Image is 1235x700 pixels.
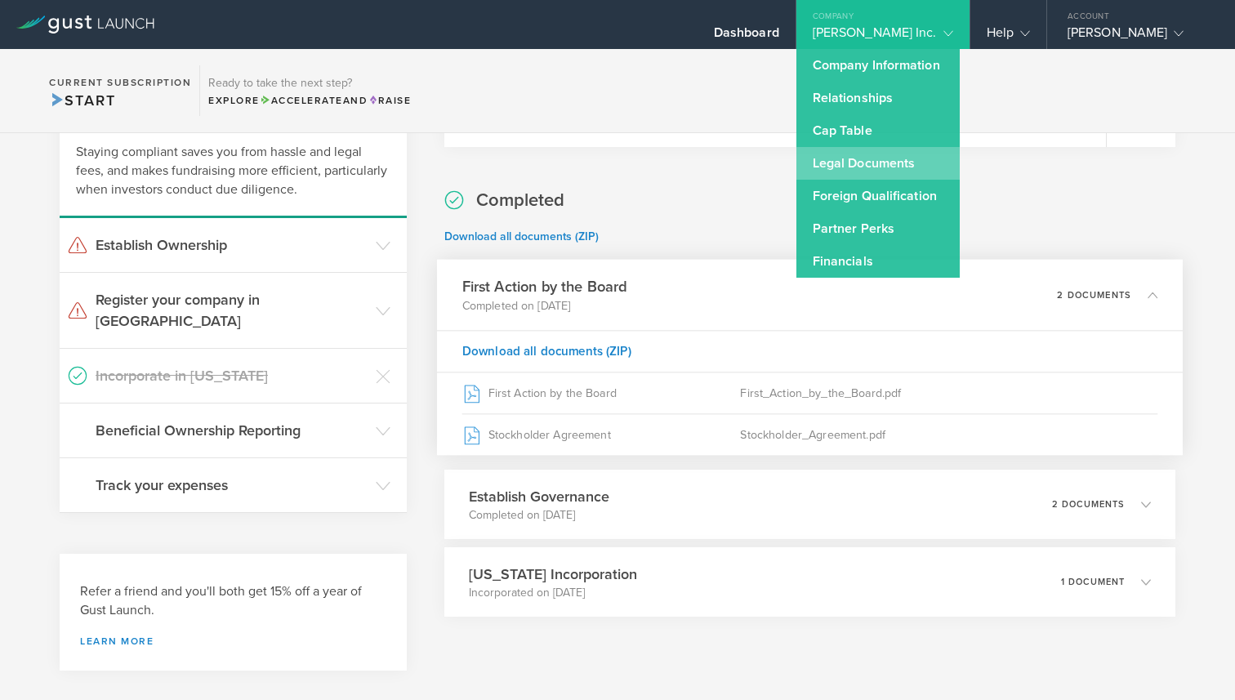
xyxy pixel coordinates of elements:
p: Incorporated on [DATE] [469,585,637,601]
a: Learn more [80,636,386,646]
p: 1 document [1061,577,1125,586]
h3: Ready to take the next step? [208,78,411,89]
p: 2 documents [1057,290,1131,299]
h3: Track your expenses [96,475,368,496]
h3: Incorporate in [US_STATE] [96,365,368,386]
div: [PERSON_NAME] [1068,25,1206,49]
h2: Completed [476,189,564,212]
h3: [US_STATE] Incorporation [469,564,637,585]
div: Ready to take the next step?ExploreAccelerateandRaise [199,65,419,116]
h3: Establish Governance [469,486,609,507]
div: First_Action_by_the_Board.pdf [740,372,1157,413]
h3: Register your company in [GEOGRAPHIC_DATA] [96,289,368,332]
a: Download all documents (ZIP) [444,230,599,243]
div: [PERSON_NAME] Inc. [813,25,953,49]
h2: Current Subscription [49,78,191,87]
div: Help [987,25,1030,49]
div: Download all documents (ZIP) [437,330,1183,372]
div: Dashboard [714,25,779,49]
span: Accelerate [260,95,343,106]
h3: First Action by the Board [461,276,626,298]
div: Explore [208,93,411,108]
h3: Establish Ownership [96,234,368,256]
p: 2 documents [1052,500,1125,509]
p: Completed on [DATE] [469,507,609,524]
div: First Action by the Board [461,372,740,413]
div: Staying compliant saves you from hassle and legal fees, and makes fundraising more efficient, par... [60,127,407,218]
h3: Beneficial Ownership Reporting [96,420,368,441]
div: Stockholder Agreement [461,414,740,455]
iframe: Chat Widget [1153,622,1235,700]
span: Raise [368,95,411,106]
span: and [260,95,368,106]
span: Start [49,91,115,109]
div: Stockholder_Agreement.pdf [740,414,1157,455]
p: Completed on [DATE] [461,297,626,314]
h3: Refer a friend and you'll both get 15% off a year of Gust Launch. [80,582,386,620]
